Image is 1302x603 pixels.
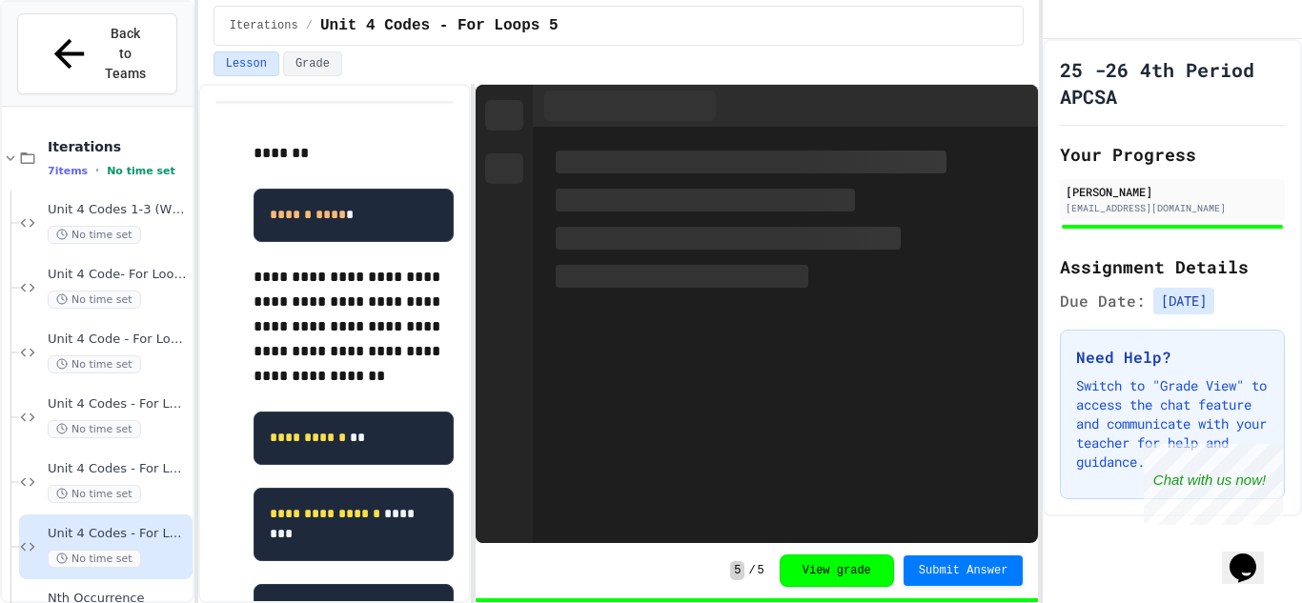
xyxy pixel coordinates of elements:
[230,18,298,33] span: Iterations
[48,485,141,503] span: No time set
[1066,183,1279,200] div: [PERSON_NAME]
[107,165,175,177] span: No time set
[904,555,1024,586] button: Submit Answer
[730,561,744,580] span: 5
[95,163,99,178] span: •
[214,51,279,76] button: Lesson
[48,550,141,568] span: No time set
[306,18,313,33] span: /
[48,332,189,348] span: Unit 4 Code - For Loops 2
[1153,288,1214,314] span: [DATE]
[48,420,141,438] span: No time set
[1060,290,1146,312] span: Due Date:
[48,226,141,244] span: No time set
[1060,141,1285,168] h2: Your Progress
[283,51,342,76] button: Grade
[1076,376,1269,472] p: Switch to "Grade View" to access the chat feature and communicate with your teacher for help and ...
[103,24,148,84] span: Back to Teams
[1060,253,1285,280] h2: Assignment Details
[48,526,189,542] span: Unit 4 Codes - For Loops 5
[17,13,177,94] button: Back to Teams
[780,554,894,587] button: View grade
[48,138,189,155] span: Iterations
[758,563,764,578] span: 5
[1066,201,1279,215] div: [EMAIL_ADDRESS][DOMAIN_NAME]
[48,461,189,477] span: Unit 4 Codes - For Loops 4
[48,165,88,177] span: 7 items
[1144,444,1283,525] iframe: chat widget
[748,563,755,578] span: /
[48,355,141,373] span: No time set
[320,14,559,37] span: Unit 4 Codes - For Loops 5
[48,396,189,412] span: Unit 4 Codes - For Loops 3
[919,563,1008,578] span: Submit Answer
[1060,56,1285,110] h1: 25 -26 4th Period APCSA
[1222,527,1283,584] iframe: chat widget
[48,202,189,218] span: Unit 4 Codes 1-3 (WHILE LOOPS ONLY)
[1076,346,1269,369] h3: Need Help?
[48,267,189,283] span: Unit 4 Code- For Loops 1
[48,291,141,309] span: No time set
